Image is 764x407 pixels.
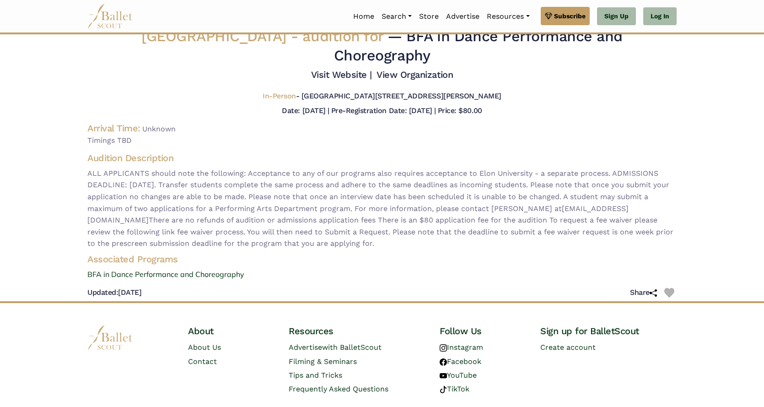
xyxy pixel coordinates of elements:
h5: Date: [DATE] | [282,106,329,115]
a: Store [415,7,442,26]
h4: Audition Description [87,152,677,164]
span: Subscribe [554,11,586,21]
img: instagram logo [440,344,447,352]
h4: Associated Programs [80,253,684,265]
a: Instagram [440,343,483,352]
h5: Pre-Registration Date: [DATE] | [331,106,436,115]
a: BFA in Dance Performance and Choreography [80,269,684,281]
h4: Follow Us [440,325,526,337]
a: Search [378,7,415,26]
a: Contact [188,357,217,366]
a: Sign Up [597,7,636,26]
h4: About [188,325,274,337]
h4: Sign up for BalletScout [540,325,677,337]
span: Timings TBD [87,135,677,147]
span: Unknown [142,125,176,133]
h5: - [GEOGRAPHIC_DATA][STREET_ADDRESS][PERSON_NAME] [263,92,501,101]
a: Log In [643,7,677,26]
h5: Price: $80.00 [438,106,482,115]
a: Filming & Seminars [289,357,357,366]
span: ALL APPLICANTS should note the following: Acceptance to any of our programs also requires accepta... [87,168,677,250]
span: In-Person [263,92,296,100]
img: youtube logo [440,372,447,380]
a: Resources [483,7,533,26]
a: View Organization [377,69,453,80]
img: gem.svg [545,11,552,21]
h4: Resources [289,325,425,337]
a: Home [350,7,378,26]
img: tiktok logo [440,386,447,393]
a: Advertisewith BalletScout [289,343,382,352]
span: audition for [302,27,383,45]
span: with BalletScout [322,343,382,352]
a: Facebook [440,357,481,366]
a: Subscribe [541,7,590,25]
img: facebook logo [440,358,447,366]
a: Create account [540,343,596,352]
a: Tips and Tricks [289,371,342,380]
a: YouTube [440,371,477,380]
h5: [DATE] [87,288,141,298]
h4: Arrival Time: [87,123,140,134]
h5: Share [630,288,657,298]
span: [GEOGRAPHIC_DATA] - [141,27,387,45]
a: About Us [188,343,221,352]
img: logo [87,325,133,350]
span: — BFA in Dance Performance and Choreography [334,27,623,64]
a: Advertise [442,7,483,26]
a: TikTok [440,385,469,393]
a: Frequently Asked Questions [289,385,388,393]
span: Updated: [87,288,118,297]
a: Visit Website | [311,69,372,80]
